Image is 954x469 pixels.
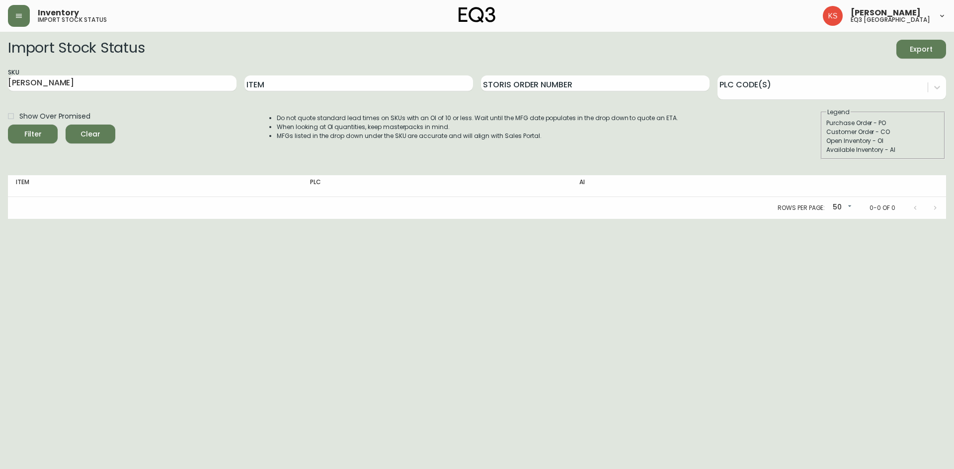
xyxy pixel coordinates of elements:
[8,40,145,59] h2: Import Stock Status
[826,108,851,117] legend: Legend
[904,43,938,56] span: Export
[66,125,115,143] button: Clear
[896,40,946,59] button: Export
[870,203,895,212] p: 0-0 of 0
[74,128,107,140] span: Clear
[38,17,107,23] h5: import stock status
[778,203,825,212] p: Rows per page:
[851,9,921,17] span: [PERSON_NAME]
[8,175,302,197] th: Item
[826,119,940,128] div: Purchase Order - PO
[823,6,843,26] img: e2d2a50d62d185d4f6f97e5250e9c2c6
[826,145,940,154] div: Available Inventory - AI
[277,132,678,140] li: MFGs listed in the drop down under the SKU are accurate and will align with Sales Portal.
[829,200,854,216] div: 50
[851,17,930,23] h5: eq3 [GEOGRAPHIC_DATA]
[459,7,495,23] img: logo
[571,175,786,197] th: AI
[24,128,42,140] div: Filter
[826,128,940,136] div: Customer Order - CO
[19,111,90,122] span: Show Over Promised
[38,9,79,17] span: Inventory
[8,125,58,143] button: Filter
[277,123,678,132] li: When looking at OI quantities, keep masterpacks in mind.
[826,136,940,145] div: Open Inventory - OI
[277,114,678,123] li: Do not quote standard lead times on SKUs with an OI of 10 or less. Wait until the MFG date popula...
[302,175,571,197] th: PLC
